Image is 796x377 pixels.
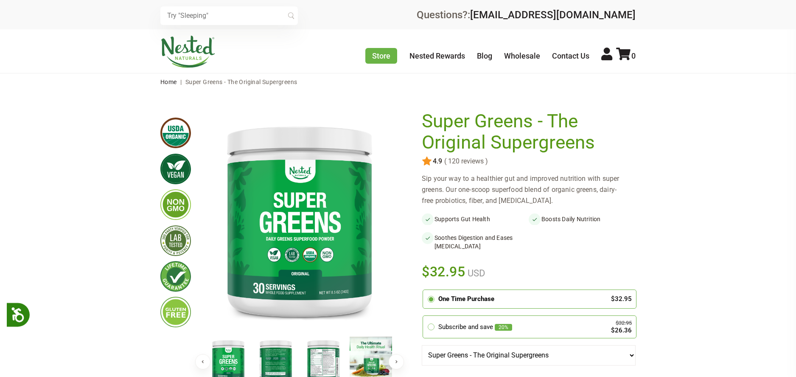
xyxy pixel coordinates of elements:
[477,51,492,60] a: Blog
[195,354,210,369] button: Previous
[422,173,636,206] div: Sip your way to a healthier gut and improved nutrition with super greens. Our one-scoop superfood...
[422,213,529,225] li: Supports Gut Health
[422,262,465,281] span: $32.95
[365,48,397,64] a: Store
[631,51,636,60] span: 0
[616,51,636,60] a: 0
[205,111,395,329] img: Super Greens - The Original Supergreens
[422,232,529,252] li: Soothes Digestion and Eases [MEDICAL_DATA]
[160,225,191,256] img: thirdpartytested
[178,79,184,85] span: |
[422,156,432,166] img: star.svg
[465,268,485,279] span: USD
[160,261,191,292] img: lifetimeguarantee
[552,51,589,60] a: Contact Us
[185,79,297,85] span: Super Greens - The Original Supergreens
[432,158,442,165] span: 4.9
[160,73,636,90] nav: breadcrumbs
[160,6,298,25] input: Try "Sleeping"
[160,36,216,68] img: Nested Naturals
[160,189,191,220] img: gmofree
[160,118,191,148] img: usdaorganic
[422,111,631,153] h1: Super Greens - The Original Supergreens
[470,9,636,21] a: [EMAIL_ADDRESS][DOMAIN_NAME]
[160,297,191,327] img: glutenfree
[160,154,191,184] img: vegan
[389,354,404,369] button: Next
[160,79,177,85] a: Home
[417,10,636,20] div: Questions?:
[442,158,488,165] span: ( 120 reviews )
[409,51,465,60] a: Nested Rewards
[504,51,540,60] a: Wholesale
[529,213,636,225] li: Boosts Daily Nutrition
